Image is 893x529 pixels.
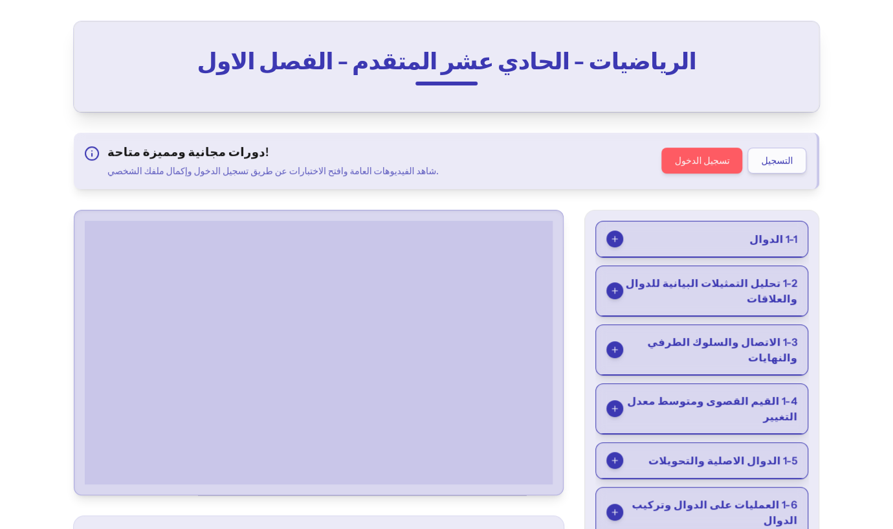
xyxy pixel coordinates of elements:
h3: دورات مجانية ومميزة متاحة! [107,143,439,161]
button: التسجيل [747,148,806,174]
button: 1-1 الدوال [596,221,808,257]
span: 1-1 الدوال [749,231,797,247]
button: 1-3 الاتصال والسلوك الطرفي والنهايات [596,325,808,375]
span: 1-4 القيم القصوى ومتوسط معدل التغيير [623,393,797,424]
span: 1-5 الدوال الاصلية والتحويلات [648,453,797,468]
h2: الرياضيات - الحادي عشر المتقدم - الفصل الاول [137,48,756,74]
button: 1-2 تحليل التمثيلات البيانية للدوال والعلاقات [596,266,808,316]
p: شاهد الفيديوهات العامة وافتح الاختبارات عن طريق تسجيل الدخول وإكمال ملفك الشخصي. [107,164,439,179]
span: 1-2 تحليل التمثيلات البيانية للدوال والعلاقات [623,275,797,306]
span: 1-3 الاتصال والسلوك الطرفي والنهايات [623,334,797,365]
button: 1-4 القيم القصوى ومتوسط معدل التغيير [596,384,808,434]
button: تسجيل الدخول [661,148,742,174]
button: 1-5 الدوال الاصلية والتحويلات [596,443,808,478]
span: 1-6 العمليات على الدوال وتركيب الدوال [623,497,797,528]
